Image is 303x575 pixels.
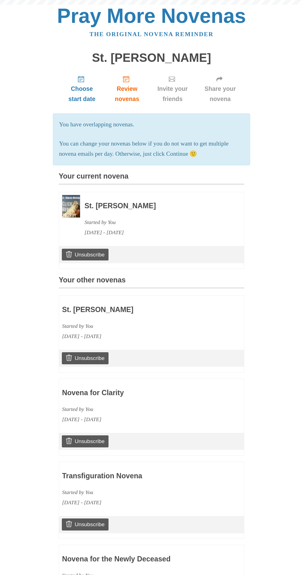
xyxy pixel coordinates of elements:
[57,4,246,27] a: Pray More Novenas
[59,276,244,288] h3: Your other novenas
[62,518,109,530] a: Unsubscribe
[59,139,244,159] p: You can change your novenas below if you do not want to get multiple novena emails per day. Other...
[84,227,227,238] div: [DATE] - [DATE]
[149,70,196,107] a: Invite your friends
[62,306,205,314] h3: St. [PERSON_NAME]
[105,70,149,107] a: Review novenas
[155,84,190,104] span: Invite your friends
[84,202,227,210] h3: St. [PERSON_NAME]
[62,321,205,331] div: Started by You
[62,352,109,364] a: Unsubscribe
[62,195,80,218] img: Novena image
[62,249,109,260] a: Unsubscribe
[59,120,244,130] p: You have overlapping novenas.
[84,217,227,227] div: Started by You
[62,435,109,447] a: Unsubscribe
[59,172,244,184] h3: Your current novena
[62,404,205,414] div: Started by You
[62,487,205,497] div: Started by You
[62,331,205,341] div: [DATE] - [DATE]
[90,31,214,37] a: The original novena reminder
[196,70,244,107] a: Share your novena
[62,414,205,425] div: [DATE] - [DATE]
[62,472,205,480] h3: Transfiguration Novena
[111,84,143,104] span: Review novenas
[62,555,205,563] h3: Novena for the Newly Deceased
[62,389,205,397] h3: Novena for Clarity
[59,51,244,65] h1: St. [PERSON_NAME]
[65,84,99,104] span: Choose start date
[62,497,205,508] div: [DATE] - [DATE]
[59,70,105,107] a: Choose start date
[202,84,238,104] span: Share your novena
